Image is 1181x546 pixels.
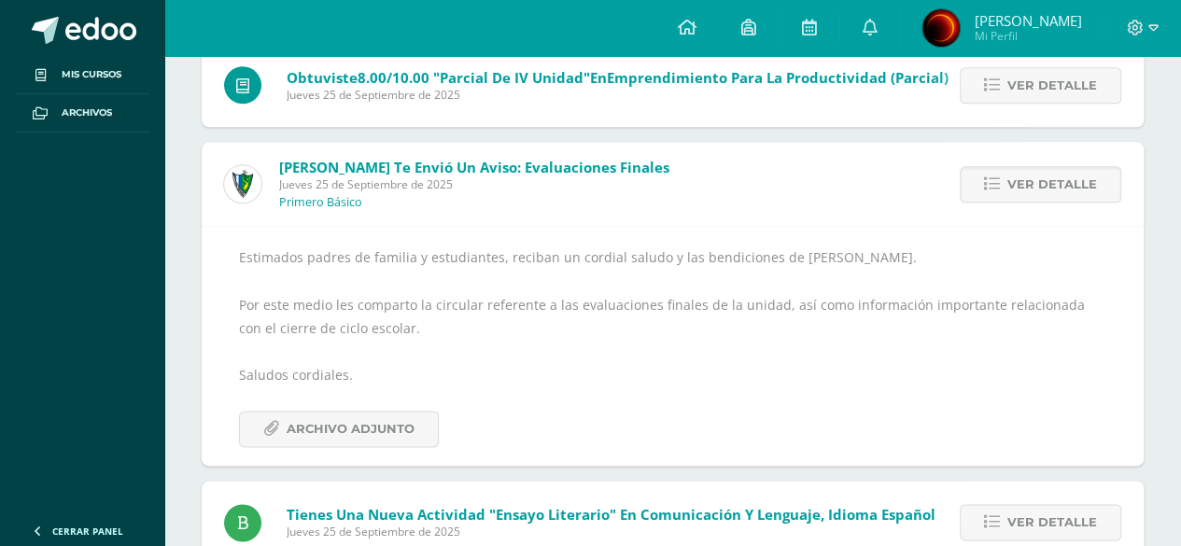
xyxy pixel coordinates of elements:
p: Primero Básico [279,195,362,210]
span: [PERSON_NAME] te envió un aviso: Evaluaciones Finales [279,158,669,176]
span: Mi Perfil [974,28,1081,44]
a: Mis cursos [15,56,149,94]
div: Estimados padres de familia y estudiantes, reciban un cordial saludo y las bendiciones de [PERSON... [239,245,1106,446]
span: Ver detalle [1007,167,1097,202]
img: 9f174a157161b4ddbe12118a61fed988.png [224,165,261,203]
a: Archivos [15,94,149,133]
span: Ver detalle [1007,68,1097,103]
a: Archivo Adjunto [239,411,439,447]
span: Archivos [62,105,112,120]
span: Jueves 25 de Septiembre de 2025 [287,524,935,539]
span: Jueves 25 de Septiembre de 2025 [287,87,949,103]
span: Mis cursos [62,67,121,82]
span: Obtuviste en [287,68,949,87]
span: Tienes una nueva actividad "Ensayo literario" En Comunicación y Lenguaje, Idioma Español [287,505,935,524]
span: "Parcial de IV Unidad" [433,68,590,87]
span: Cerrar panel [52,525,123,538]
span: [PERSON_NAME] [974,11,1081,30]
img: 356f35e1342121e0f3f79114633ea786.png [922,9,960,47]
span: Jueves 25 de Septiembre de 2025 [279,176,669,192]
span: Ver detalle [1007,505,1097,539]
span: 8.00/10.00 [358,68,429,87]
span: Emprendimiento para la Productividad (Parcial) [607,68,949,87]
span: Archivo Adjunto [287,412,415,446]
